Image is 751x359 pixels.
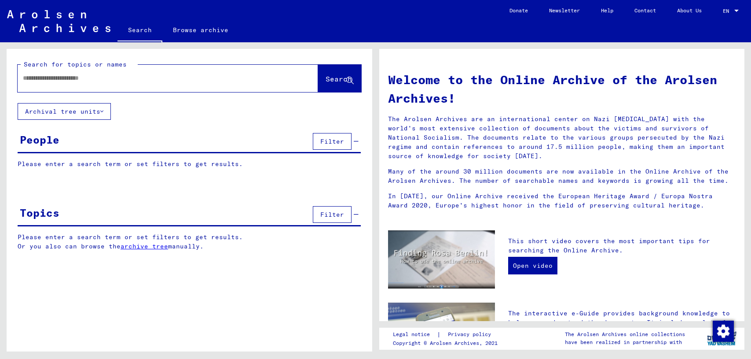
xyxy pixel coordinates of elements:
a: Browse archive [162,19,239,41]
button: Filter [313,206,352,223]
p: Please enter a search term or set filters to get results. Or you also can browse the manually. [18,233,361,251]
mat-label: Search for topics or names [24,60,127,68]
img: yv_logo.png [705,327,738,349]
span: EN [723,8,733,14]
img: Change consent [713,321,734,342]
img: Arolsen_neg.svg [7,10,110,32]
h1: Welcome to the Online Archive of the Arolsen Archives! [388,70,736,107]
button: Filter [313,133,352,150]
button: Archival tree units [18,103,111,120]
p: This short video covers the most important tips for searching the Online Archive. [508,237,736,255]
div: Change consent [712,320,733,341]
a: Search [117,19,162,42]
div: People [20,132,59,148]
p: In [DATE], our Online Archive received the European Heritage Award / Europa Nostra Award 2020, Eu... [388,192,736,210]
a: Legal notice [393,330,437,339]
button: Search [318,65,361,92]
div: Topics [20,205,59,221]
a: archive tree [121,242,168,250]
p: Many of the around 30 million documents are now available in the Online Archive of the Arolsen Ar... [388,167,736,185]
p: have been realized in partnership with [565,338,685,346]
p: Copyright © Arolsen Archives, 2021 [393,339,502,347]
p: The interactive e-Guide provides background knowledge to help you understand the documents. It in... [508,309,736,346]
a: Open video [508,257,557,274]
span: Filter [320,137,344,145]
p: Please enter a search term or set filters to get results. [18,159,361,169]
p: The Arolsen Archives are an international center on Nazi [MEDICAL_DATA] with the world’s most ext... [388,115,736,161]
a: Privacy policy [441,330,502,339]
span: Search [326,74,352,83]
img: video.jpg [388,230,495,289]
span: Filter [320,211,344,218]
p: The Arolsen Archives online collections [565,330,685,338]
div: | [393,330,502,339]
